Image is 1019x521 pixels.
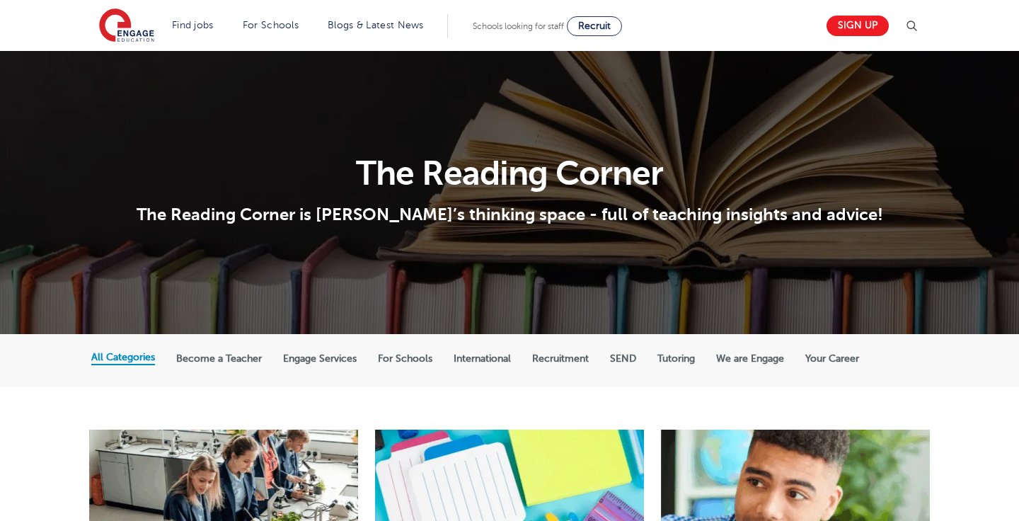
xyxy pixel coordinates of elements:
a: Recruit [567,16,622,36]
a: Sign up [827,16,889,36]
label: We are Engage [716,353,784,365]
img: Engage Education [99,8,154,44]
label: International [454,353,511,365]
a: Find jobs [172,20,214,30]
label: Engage Services [283,353,357,365]
span: Recruit [578,21,611,31]
label: Recruitment [532,353,589,365]
label: Become a Teacher [176,353,262,365]
label: Tutoring [657,353,695,365]
p: The Reading Corner is [PERSON_NAME]’s thinking space - full of teaching insights and advice! [91,204,928,225]
span: Schools looking for staff [473,21,564,31]
label: SEND [610,353,636,365]
a: Blogs & Latest News [328,20,424,30]
a: For Schools [243,20,299,30]
label: For Schools [378,353,432,365]
h1: The Reading Corner [91,156,928,190]
label: Your Career [805,353,859,365]
label: All Categories [91,351,155,364]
